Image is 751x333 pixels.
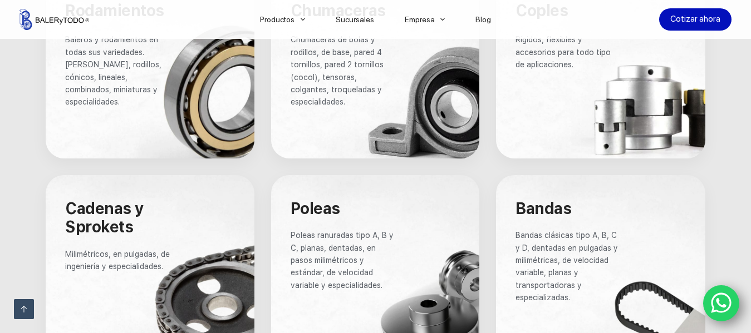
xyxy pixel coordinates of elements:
a: Cotizar ahora [659,8,732,31]
img: Balerytodo [19,9,89,30]
a: WhatsApp [703,285,740,322]
span: Poleas [291,199,340,218]
a: Ir arriba [14,299,34,319]
span: Rígidos, flexibles y accesorios para todo tipo de aplicaciones. [516,35,613,69]
span: Bandas [516,199,571,218]
span: Poleas ranuradas tipo A, B y C, planas, dentadas, en pasos milimétricos y estándar, de velocidad ... [291,231,396,290]
span: Milimétricos, en pulgadas, de ingeniería y especialidades. [65,250,172,271]
span: Cadenas y Sprokets [65,199,148,237]
span: Bandas clásicas tipo A, B, C y D, dentadas en pulgadas y milimétricas, de velocidad variable, pla... [516,231,620,302]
